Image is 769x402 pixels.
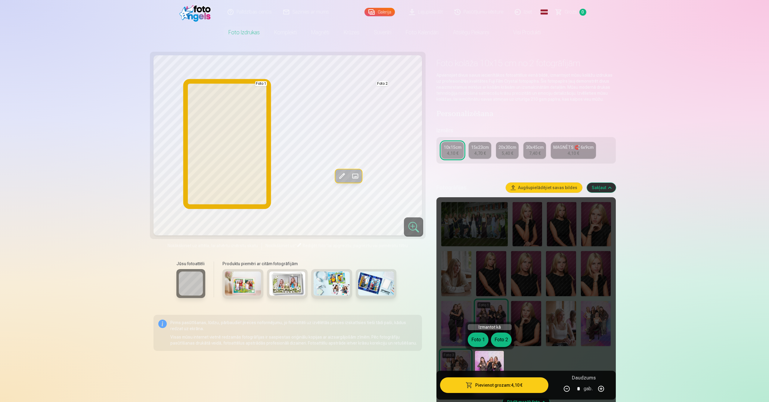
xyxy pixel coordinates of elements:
h5: Daudzums [572,374,596,382]
a: Foto kalendāri [398,24,446,41]
a: Foto izdrukas [221,24,267,41]
div: 5,40 € [502,150,513,156]
a: Galerija [364,8,395,16]
span: Noklikšķiniet uz attēla, lai atvērtu izvērstu skatu [168,243,258,249]
div: 30x45cm [526,144,544,150]
span: Noklikšķiniet uz [265,243,295,248]
h6: Jūsu fotoattēli [176,261,205,267]
button: Pievienot grozam:4,10 € [440,377,548,393]
p: Pirms pasūtīšanas, lūdzu, pārbaudiet preces noformējumu, jo fotoattēli uz izvēlētās preces izskat... [170,320,417,332]
a: 10x15cm4,10 € [441,142,464,159]
div: 4,10 € [568,150,579,156]
img: /fa1 [179,2,214,22]
span: 0 [579,9,586,16]
p: Visas mūsu internet vietnē redzamās fotogrāfijas ir saspiestas oriģinālu kopijas ar aizsargājošām... [170,334,417,346]
a: 15x23cm4,70 € [469,142,491,159]
a: 20x30cm5,40 € [496,142,519,159]
span: lai apgrieztu, pagrieztu vai piemērotu filtru [328,243,408,248]
a: Suvenīri [367,24,398,41]
a: 30x45cm7,40 € [523,142,546,159]
p: Apvienojiet divus savus iecienītākos fotoattēlus vienā bildē, izmantojot mūsu kolāžu izdrukas uz ... [436,72,616,102]
div: 7,40 € [529,150,541,156]
span: Rediģēt foto [303,243,326,248]
a: Magnēti [304,24,336,41]
div: 4,10 € [447,150,458,156]
button: Foto 2 [491,333,512,347]
h6: Izmantot kā [468,324,512,330]
div: 15x23cm [471,144,489,150]
button: Foto 1 [468,333,488,347]
div: 4,70 € [474,150,486,156]
h4: Personalizēšana [436,109,616,119]
span: " [326,243,328,248]
div: 10x15cm [444,144,461,150]
a: Visi produkti [496,24,548,41]
div: gab. [584,382,593,396]
span: " [295,243,297,248]
a: MAGNĒTS 🧲 6x9cm4,10 € [551,142,596,159]
a: Atslēgu piekariņi [446,24,496,41]
a: Komplekti [267,24,304,41]
h6: Produktu piemēri ar citām fotogrāfijām [220,261,399,267]
button: Sakļaut [587,183,616,192]
h1: Foto kolāža 10x15 cm no 2 fotogrāfijām [436,58,616,69]
div: 20x30cm [498,144,516,150]
span: Grozs [565,8,577,16]
h5: Fotogrāfijas [436,183,501,192]
h5: Izmērs [436,126,616,135]
button: Augšupielādējiet savas bildes [506,183,582,192]
div: MAGNĒTS 🧲 6x9cm [553,144,594,150]
a: Krūzes [336,24,367,41]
